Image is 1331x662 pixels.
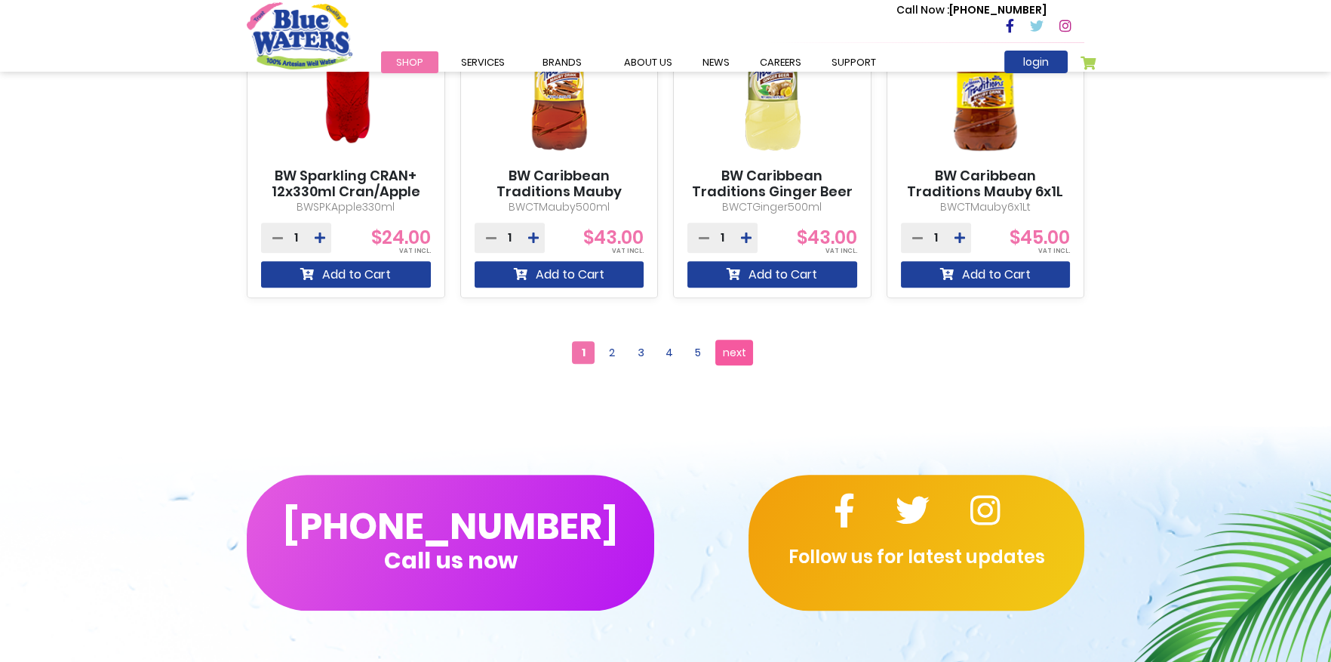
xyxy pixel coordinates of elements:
[896,2,1047,18] p: [PHONE_NUMBER]
[797,225,857,250] span: $43.00
[461,55,505,69] span: Services
[247,475,654,611] button: [PHONE_NUMBER]Call us now
[475,168,644,217] a: BW Caribbean Traditions Mauby 12x500ml
[748,543,1084,571] p: Follow us for latest updates
[687,261,857,288] button: Add to Cart
[247,2,352,69] a: store logo
[572,341,595,364] span: 1
[629,341,652,364] a: 3
[609,51,687,73] a: about us
[475,199,644,215] p: BWCTMauby500ml
[261,168,431,200] a: BW Sparkling CRAN+ 12x330ml Cran/Apple
[687,168,857,217] a: BW Caribbean Traditions Ginger Beer 12x500ml
[1010,225,1070,250] span: $45.00
[715,340,753,365] a: next
[261,199,431,215] p: BWSPKApple330ml
[1004,51,1068,73] a: login
[371,225,431,250] span: $24.00
[658,341,681,364] a: 4
[475,261,644,288] button: Add to Cart
[901,199,1071,215] p: BWCTMauby6x1Lt
[901,168,1071,200] a: BW Caribbean Traditions Mauby 6x1L
[745,51,816,73] a: careers
[384,556,518,565] span: Call us now
[261,261,431,288] button: Add to Cart
[687,199,857,215] p: BWCTGinger500ml
[687,51,745,73] a: News
[723,341,746,364] span: next
[583,225,644,250] span: $43.00
[601,341,623,364] a: 2
[543,55,582,69] span: Brands
[687,341,709,364] a: 5
[816,51,891,73] a: support
[901,261,1071,288] button: Add to Cart
[396,55,423,69] span: Shop
[896,2,949,17] span: Call Now :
